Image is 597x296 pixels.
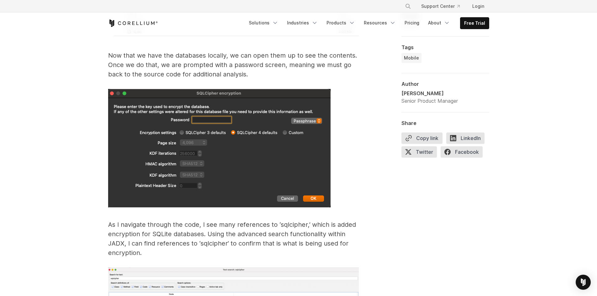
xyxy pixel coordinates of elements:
[401,44,489,50] div: Tags
[441,146,486,160] a: Facebook
[401,146,441,160] a: Twitter
[404,55,419,61] span: Mobile
[108,51,359,79] p: Now that we have the databases locally, we can open them up to see the contents. Once we do that,...
[397,1,489,12] div: Navigation Menu
[401,97,458,105] div: Senior Product Manager
[401,53,422,63] a: Mobile
[401,120,489,126] div: Share
[424,17,454,29] a: About
[401,132,443,144] button: Copy link
[467,1,489,12] a: Login
[446,132,488,146] a: LinkedIn
[323,17,359,29] a: Products
[401,90,458,97] div: [PERSON_NAME]
[283,17,322,29] a: Industries
[446,132,484,144] span: LinkedIn
[108,89,331,207] img: SQLCipher Encryption
[401,17,423,29] a: Pricing
[245,17,282,29] a: Solutions
[401,81,489,87] div: Author
[108,220,359,257] p: As I navigate through the code, I see many references to ‘sqlcipher,’ which is added encryption f...
[108,19,158,27] a: Corellium Home
[441,146,483,158] span: Facebook
[401,146,437,158] span: Twitter
[402,1,414,12] button: Search
[360,17,400,29] a: Resources
[576,275,591,290] div: Open Intercom Messenger
[245,17,489,29] div: Navigation Menu
[416,1,465,12] a: Support Center
[460,18,489,29] a: Free Trial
